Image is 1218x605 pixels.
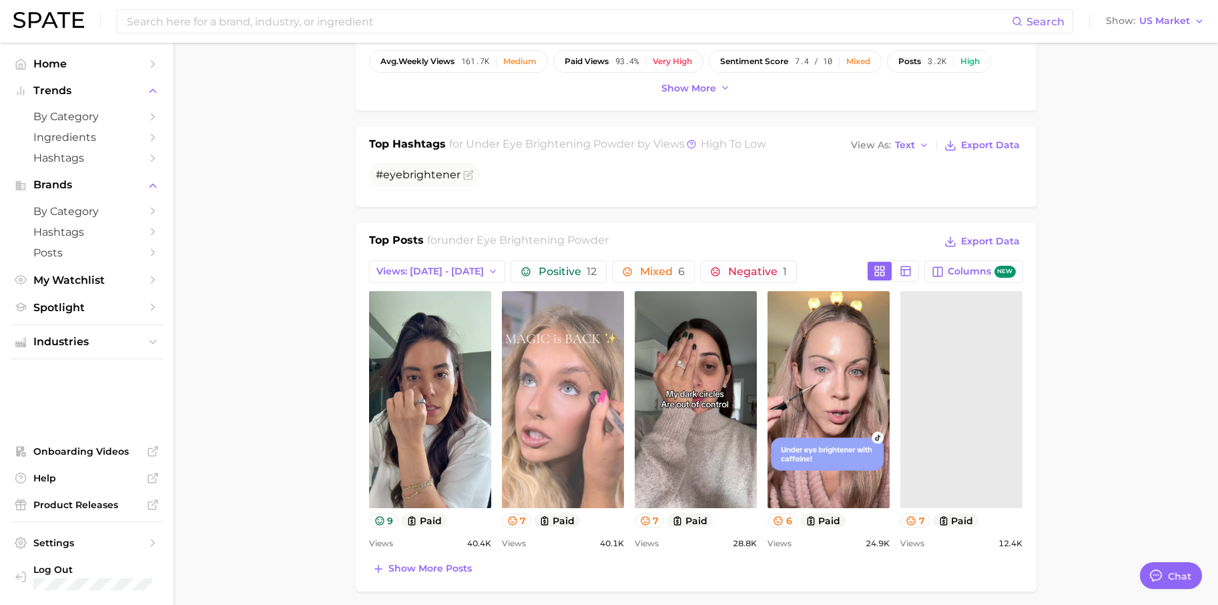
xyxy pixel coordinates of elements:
span: 40.1k [600,536,624,552]
button: sentiment score7.4 / 10Mixed [709,50,882,73]
button: Industries [11,332,163,352]
a: My Watchlist [11,270,163,290]
span: Product Releases [33,499,140,511]
a: Onboarding Videos [11,441,163,461]
a: Spotlight [11,297,163,318]
span: Views: [DATE] - [DATE] [376,266,484,277]
span: Show more [661,83,716,94]
span: Home [33,57,140,70]
a: Posts [11,242,163,263]
span: eye [383,168,402,181]
button: paid [933,514,979,528]
h1: Top Posts [369,232,424,252]
button: posts3.2kHigh [887,50,991,73]
button: avg.weekly views161.7kMedium [369,50,548,73]
div: Very high [653,57,692,66]
button: Brands [11,175,163,195]
button: Export Data [941,232,1022,251]
span: Hashtags [33,152,140,164]
button: Views: [DATE] - [DATE] [369,260,506,283]
span: Mixed [640,266,685,277]
img: SPATE [13,12,84,28]
button: paid [667,514,713,528]
span: Negative [728,266,787,277]
a: by Category [11,106,163,127]
span: # brightener [376,168,461,181]
span: Positive [539,266,597,277]
a: Hashtags [11,148,163,168]
button: Columnsnew [924,260,1022,283]
span: Spotlight [33,301,140,314]
span: Views [369,536,393,552]
span: Show [1106,17,1135,25]
a: Home [11,53,163,74]
button: Trends [11,81,163,101]
a: Product Releases [11,495,163,515]
span: by Category [33,110,140,123]
span: 12 [587,265,597,278]
button: Export Data [941,136,1022,155]
span: by Category [33,205,140,218]
span: paid views [565,57,609,66]
span: Hashtags [33,226,140,238]
button: Flag as miscategorized or irrelevant [463,170,474,180]
span: Posts [33,246,140,259]
span: 24.9k [866,536,890,552]
span: sentiment score [720,57,788,66]
div: Medium [503,57,537,66]
button: paid views93.4%Very high [553,50,703,73]
button: 7 [502,514,532,528]
span: Text [895,142,915,149]
span: Export Data [961,236,1020,247]
span: My Watchlist [33,274,140,286]
span: Columns [948,266,1015,278]
span: 28.8k [733,536,757,552]
a: by Category [11,201,163,222]
a: Settings [11,533,163,553]
a: Hashtags [11,222,163,242]
span: Show more posts [388,563,472,574]
span: 3.2k [928,57,946,66]
button: 9 [369,514,399,528]
span: Settings [33,537,140,549]
div: Mixed [846,57,870,66]
span: high to low [701,138,766,150]
span: Brands [33,179,140,191]
h2: for by Views [449,136,766,155]
abbr: average [380,56,398,66]
button: paid [534,514,580,528]
button: paid [800,514,846,528]
span: US Market [1139,17,1190,25]
button: View AsText [848,137,933,154]
button: Show more posts [369,560,475,578]
span: under eye brightening powder [466,138,635,150]
span: Export Data [961,140,1020,151]
span: 12.4k [998,536,1022,552]
button: 7 [900,514,930,528]
span: 6 [678,265,685,278]
span: 7.4 / 10 [795,57,832,66]
span: 1 [783,265,787,278]
button: ShowUS Market [1103,13,1208,30]
a: Help [11,468,163,488]
span: Onboarding Videos [33,445,140,457]
input: Search here for a brand, industry, or ingredient [125,10,1012,33]
button: Show more [658,79,734,97]
div: High [960,57,980,66]
a: Ingredients [11,127,163,148]
span: Help [33,472,140,484]
span: 40.4k [467,536,491,552]
button: paid [401,514,447,528]
button: 6 [768,514,798,528]
span: posts [898,57,921,66]
span: View As [851,142,891,149]
span: Industries [33,336,140,348]
a: Log out. Currently logged in with e-mail leon@palladiobeauty.com. [11,560,163,594]
button: 7 [635,514,665,528]
span: Search [1026,15,1064,28]
h2: for [427,232,609,252]
span: Trends [33,85,140,97]
span: Ingredients [33,131,140,144]
span: under eye brightening powder [441,234,609,246]
span: new [994,266,1016,278]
